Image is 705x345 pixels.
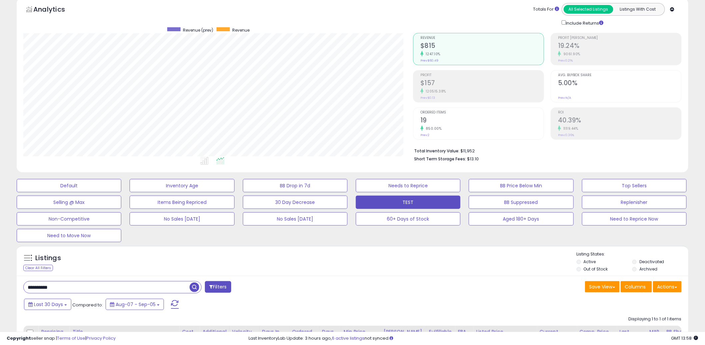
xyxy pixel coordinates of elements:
span: Aug-07 - Sep-05 [116,301,156,308]
small: Prev: 2 [420,133,429,137]
b: Short Term Storage Fees: [414,156,466,162]
div: Totals For [533,6,559,13]
button: Items Being Repriced [130,196,234,209]
span: Ordered Items [420,111,544,114]
span: Last 30 Days [34,301,63,308]
span: Revenue (prev) [183,27,213,33]
button: Actions [653,281,682,292]
a: Privacy Policy [86,335,116,341]
h2: 5.00% [558,79,681,88]
div: seller snap | | [7,335,116,342]
div: Title [72,328,176,335]
label: Archived [639,266,657,272]
button: Columns [621,281,652,292]
button: Last 30 Days [24,299,71,310]
div: Velocity [232,328,257,335]
button: Need to Reprice Now [582,212,687,226]
div: Displaying 1 to 1 of 1 items [629,316,682,322]
small: 120515.38% [423,89,446,94]
div: Clear All Filters [23,265,53,271]
button: No Sales [DATE] [243,212,348,226]
button: Needs to Reprice [356,179,460,192]
small: 850.00% [423,126,442,131]
button: Top Sellers [582,179,687,192]
span: Compared to: [72,302,103,308]
button: BB Drop in 7d [243,179,348,192]
div: Repricing [41,328,67,335]
div: Current Buybox Price [539,328,574,342]
div: Days Cover [322,328,338,342]
div: Comp. Price Threshold [579,328,614,342]
button: Non-Competitive [17,212,121,226]
small: 9061.90% [561,52,580,57]
button: Aug-07 - Sep-05 [106,299,164,310]
small: Prev: $60.49 [420,59,438,63]
div: Last InventoryLab Update: 3 hours ago, not synced. [249,335,698,342]
span: ROI [558,111,681,114]
a: Terms of Use [57,335,85,341]
button: Save View [585,281,620,292]
label: Out of Stock [584,266,608,272]
small: Prev: 0.36% [558,133,574,137]
button: Need to Move Now [17,229,121,242]
span: Profit [420,74,544,77]
h5: Analytics [33,5,78,16]
button: BB Suppressed [469,196,573,209]
small: Prev: 0.21% [558,59,573,63]
button: Filters [205,281,231,293]
button: Replenisher [582,196,687,209]
b: Total Inventory Value: [414,148,459,154]
label: Deactivated [639,259,664,264]
button: Default [17,179,121,192]
h2: $157 [420,79,544,88]
span: $13.10 [467,156,479,162]
h2: 19.24% [558,42,681,51]
button: Listings With Cost [613,5,663,14]
div: Include Returns [557,19,612,26]
div: Days In Stock [262,328,287,342]
a: 6 active listings [332,335,365,341]
span: Columns [625,283,646,290]
div: Min Price [344,328,378,335]
button: 60+ Days of Stock [356,212,460,226]
strong: Copyright [7,335,31,341]
span: 2025-10-7 13:58 GMT [671,335,698,341]
button: No Sales [DATE] [130,212,234,226]
li: $11,952 [414,146,677,154]
span: Revenue [232,27,250,33]
small: 11119.44% [561,126,578,131]
p: Listing States: [577,251,688,258]
label: Active [584,259,596,264]
div: Cost [182,328,197,335]
span: Avg. Buybox Share [558,74,681,77]
div: Additional Cost [202,328,227,342]
div: Fulfillable Quantity [429,328,452,342]
small: Prev: N/A [558,96,571,100]
button: Inventory Age [130,179,234,192]
button: 30 Day Decrease [243,196,348,209]
button: TEST [356,196,460,209]
div: BB Share 24h. [666,328,691,342]
span: Profit [PERSON_NAME] [558,36,681,40]
h2: 40.39% [558,116,681,125]
small: Prev: $0.13 [420,96,435,100]
small: 1247.10% [423,52,440,57]
div: MAP [649,328,661,335]
button: BB Price Below Min [469,179,573,192]
button: Aged 180+ Days [469,212,573,226]
h2: $815 [420,42,544,51]
div: Ordered Items [292,328,317,342]
div: Listed Price [476,328,534,335]
div: [PERSON_NAME] [384,328,423,335]
span: Revenue [420,36,544,40]
h5: Listings [35,254,61,263]
button: Selling @ Max [17,196,121,209]
button: All Selected Listings [564,5,613,14]
h2: 19 [420,116,544,125]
